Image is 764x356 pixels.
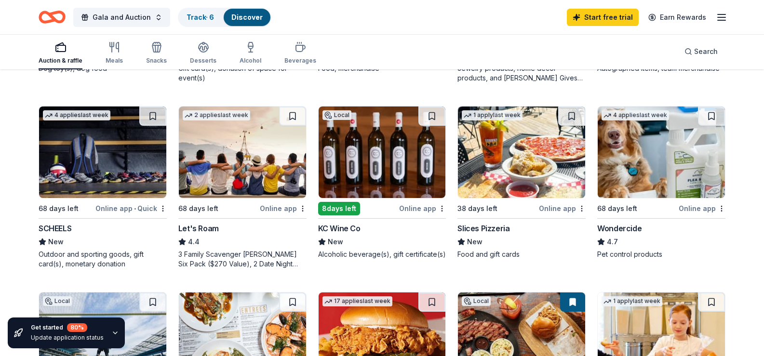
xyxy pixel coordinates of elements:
[457,203,497,214] div: 38 days left
[319,106,446,198] img: Image for KC Wine Co
[597,223,642,234] div: Wondercide
[694,46,718,57] span: Search
[539,202,586,214] div: Online app
[318,202,360,215] div: 8 days left
[318,106,446,259] a: Image for KC Wine CoLocal8days leftOnline appKC Wine CoNewAlcoholic beverage(s), gift certificate(s)
[43,296,72,306] div: Local
[679,202,725,214] div: Online app
[43,110,110,120] div: 4 applies last week
[31,334,104,342] div: Update application status
[178,203,218,214] div: 68 days left
[462,110,523,120] div: 1 apply last week
[48,236,64,248] span: New
[93,12,151,23] span: Gala and Auction
[643,9,712,26] a: Earn Rewards
[322,110,351,120] div: Local
[179,106,306,198] img: Image for Let's Roam
[457,223,509,234] div: Slices Pizzeria
[183,110,250,120] div: 2 applies last week
[677,42,725,61] button: Search
[240,38,261,69] button: Alcohol
[39,57,82,65] div: Auction & raffle
[187,13,214,21] a: Track· 6
[597,250,725,259] div: Pet control products
[567,9,639,26] a: Start free trial
[39,203,79,214] div: 68 days left
[146,57,167,65] div: Snacks
[457,250,586,259] div: Food and gift cards
[602,110,669,120] div: 4 applies last week
[190,57,216,65] div: Desserts
[31,323,104,332] div: Get started
[178,250,307,269] div: 3 Family Scavenger [PERSON_NAME] Six Pack ($270 Value), 2 Date Night Scavenger [PERSON_NAME] Two ...
[178,106,307,269] a: Image for Let's Roam2 applieslast week68 days leftOnline appLet's Roam4.43 Family Scavenger [PERS...
[457,106,586,259] a: Image for Slices Pizzeria1 applylast week38 days leftOnline appSlices PizzeriaNewFood and gift cards
[318,250,446,259] div: Alcoholic beverage(s), gift certificate(s)
[598,106,725,198] img: Image for Wondercide
[39,106,167,269] a: Image for SCHEELS4 applieslast week68 days leftOnline app•QuickSCHEELSNewOutdoor and sporting goo...
[106,57,123,65] div: Meals
[240,57,261,65] div: Alcohol
[39,223,71,234] div: SCHEELS
[188,236,200,248] span: 4.4
[67,323,87,332] div: 80 %
[146,38,167,69] button: Snacks
[607,236,618,248] span: 4.7
[95,202,167,214] div: Online app Quick
[178,8,271,27] button: Track· 6Discover
[602,296,662,306] div: 1 apply last week
[597,106,725,259] a: Image for Wondercide4 applieslast week68 days leftOnline appWondercide4.7Pet control products
[39,250,167,269] div: Outdoor and sporting goods, gift card(s), monetary donation
[39,6,66,28] a: Home
[318,223,361,234] div: KC Wine Co
[39,38,82,69] button: Auction & raffle
[457,64,586,83] div: Jewelry products, home decor products, and [PERSON_NAME] Gives Back event in-store or online (or ...
[178,64,307,83] div: Gift card(s), donation of space for event(s)
[134,205,136,212] span: •
[399,202,446,214] div: Online app
[284,57,316,65] div: Beverages
[322,296,392,306] div: 17 applies last week
[178,223,219,234] div: Let's Roam
[106,38,123,69] button: Meals
[73,8,170,27] button: Gala and Auction
[260,202,307,214] div: Online app
[190,38,216,69] button: Desserts
[458,106,585,198] img: Image for Slices Pizzeria
[328,236,343,248] span: New
[39,106,166,198] img: Image for SCHEELS
[467,236,483,248] span: New
[462,296,491,306] div: Local
[597,203,637,214] div: 68 days left
[284,38,316,69] button: Beverages
[231,13,263,21] a: Discover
